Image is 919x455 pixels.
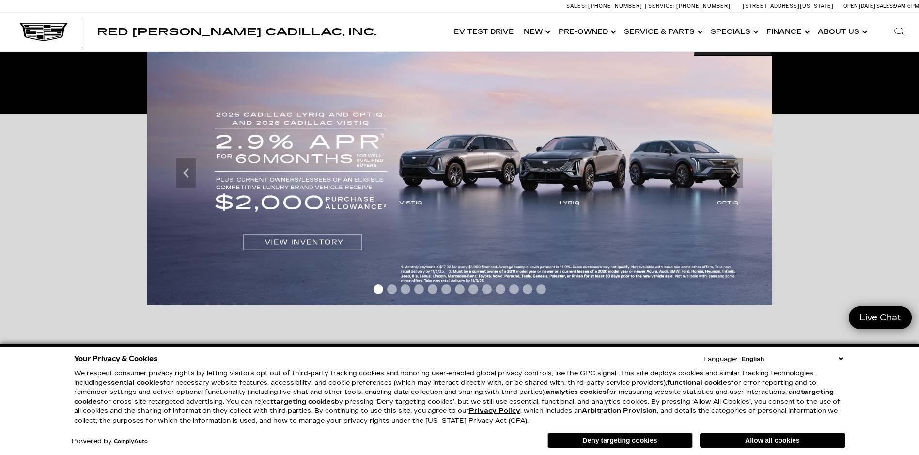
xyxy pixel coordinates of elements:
[482,284,492,294] span: Go to slide 9
[468,284,478,294] span: Go to slide 8
[739,354,845,363] select: Language Select
[176,158,196,188] div: Previous
[648,3,675,9] span: Service:
[414,284,424,294] span: Go to slide 4
[74,369,845,425] p: We respect consumer privacy rights by letting visitors opt out of third-party tracking cookies an...
[849,306,912,329] a: Live Chat
[441,284,451,294] span: Go to slide 6
[72,439,148,445] div: Powered by
[706,13,762,51] a: Specials
[374,284,383,294] span: Go to slide 1
[496,284,505,294] span: Go to slide 10
[147,41,772,305] img: 2025 Cadillac LYRIQ, OPTIQ, and 2026 VISTIQ. 2.9% APR for 60 months plus $2,000 purchase allowance.
[546,388,607,396] strong: analytics cookies
[855,312,906,323] span: Live Chat
[509,284,519,294] span: Go to slide 11
[566,3,645,9] a: Sales: [PHONE_NUMBER]
[455,284,465,294] span: Go to slide 7
[566,3,587,9] span: Sales:
[703,356,737,362] div: Language:
[273,398,335,406] strong: targeting cookies
[676,3,731,9] span: [PHONE_NUMBER]
[876,3,894,9] span: Sales:
[700,433,845,448] button: Allow all cookies
[547,433,693,448] button: Deny targeting cookies
[19,23,68,41] img: Cadillac Dark Logo with Cadillac White Text
[743,3,834,9] a: [STREET_ADDRESS][US_STATE]
[582,407,657,415] strong: Arbitration Provision
[588,3,642,9] span: [PHONE_NUMBER]
[724,158,743,188] div: Next
[667,379,731,387] strong: functional cookies
[97,27,376,37] a: Red [PERSON_NAME] Cadillac, Inc.
[74,352,158,365] span: Your Privacy & Cookies
[536,284,546,294] span: Go to slide 13
[813,13,871,51] a: About Us
[523,284,532,294] span: Go to slide 12
[894,3,919,9] span: 9 AM-6 PM
[387,284,397,294] span: Go to slide 2
[762,13,813,51] a: Finance
[519,13,554,51] a: New
[449,13,519,51] a: EV Test Drive
[97,26,376,38] span: Red [PERSON_NAME] Cadillac, Inc.
[74,388,834,406] strong: targeting cookies
[645,3,733,9] a: Service: [PHONE_NUMBER]
[103,379,163,387] strong: essential cookies
[401,284,410,294] span: Go to slide 3
[114,439,148,445] a: ComplyAuto
[428,284,437,294] span: Go to slide 5
[554,13,619,51] a: Pre-Owned
[619,13,706,51] a: Service & Parts
[469,407,520,415] a: Privacy Policy
[843,3,875,9] span: Open [DATE]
